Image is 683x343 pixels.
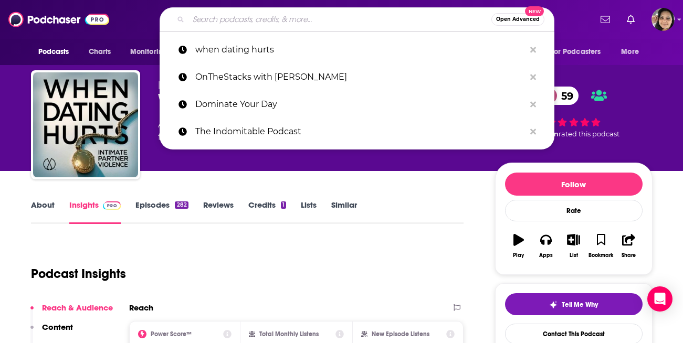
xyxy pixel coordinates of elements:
[195,91,525,118] p: Dominate Your Day
[69,200,121,224] a: InsightsPodchaser Pro
[540,87,579,105] a: 59
[551,45,601,59] span: For Podcasters
[372,330,429,338] h2: New Episode Listens
[331,200,357,224] a: Similar
[513,252,524,259] div: Play
[647,286,673,312] div: Open Intercom Messenger
[589,252,613,259] div: Bookmark
[652,8,675,31] span: Logged in as shelbyjanner
[89,45,111,59] span: Charts
[8,9,109,29] img: Podchaser - Follow, Share and Rate Podcasts
[301,200,317,224] a: Lists
[30,322,73,341] button: Content
[160,36,554,63] a: when dating hurts
[587,227,615,265] button: Bookmark
[495,80,653,145] div: 59 1 personrated this podcast
[38,45,69,59] span: Podcasts
[621,45,639,59] span: More
[525,6,544,16] span: New
[103,201,121,210] img: Podchaser Pro
[544,42,616,62] button: open menu
[31,266,126,282] h1: Podcast Insights
[560,227,587,265] button: List
[160,91,554,118] a: Dominate Your Day
[195,36,525,63] p: when dating hurts
[505,293,643,315] button: tell me why sparkleTell Me Why
[195,63,525,91] p: OnTheStacks with Bill Corcoran Jr.
[614,42,652,62] button: open menu
[652,8,675,31] button: Show profile menu
[248,200,286,224] a: Credits1
[549,301,558,309] img: tell me why sparkle
[491,13,544,26] button: Open AdvancedNew
[505,200,643,221] div: Rate
[130,45,167,59] span: Monitoring
[539,252,553,259] div: Apps
[158,119,412,144] div: A daily podcast
[42,303,113,313] p: Reach & Audience
[123,42,181,62] button: open menu
[42,322,73,332] p: Content
[532,227,560,265] button: Apps
[175,201,188,209] div: 282
[31,42,83,62] button: open menu
[158,80,233,90] span: [PERSON_NAME]
[551,87,579,105] span: 59
[562,301,598,309] span: Tell Me Why
[259,330,319,338] h2: Total Monthly Listens
[82,42,118,62] a: Charts
[505,173,643,196] button: Follow
[188,11,491,28] input: Search podcasts, credits, & more...
[559,130,619,138] span: rated this podcast
[622,252,636,259] div: Share
[596,10,614,28] a: Show notifications dropdown
[615,227,642,265] button: Share
[195,118,525,145] p: The Indomitable Podcast
[281,201,286,209] div: 1
[570,252,578,259] div: List
[652,8,675,31] img: User Profile
[203,200,234,224] a: Reviews
[33,72,138,177] img: WHEN DATING HURTS
[160,7,554,31] div: Search podcasts, credits, & more...
[496,17,540,22] span: Open Advanced
[129,303,153,313] h2: Reach
[160,118,554,145] a: The Indomitable Podcast
[135,200,188,224] a: Episodes282
[505,227,532,265] button: Play
[623,10,639,28] a: Show notifications dropdown
[158,131,412,144] span: featuring
[31,200,55,224] a: About
[151,330,192,338] h2: Power Score™
[30,303,113,322] button: Reach & Audience
[160,63,554,91] a: OnTheStacks with [PERSON_NAME]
